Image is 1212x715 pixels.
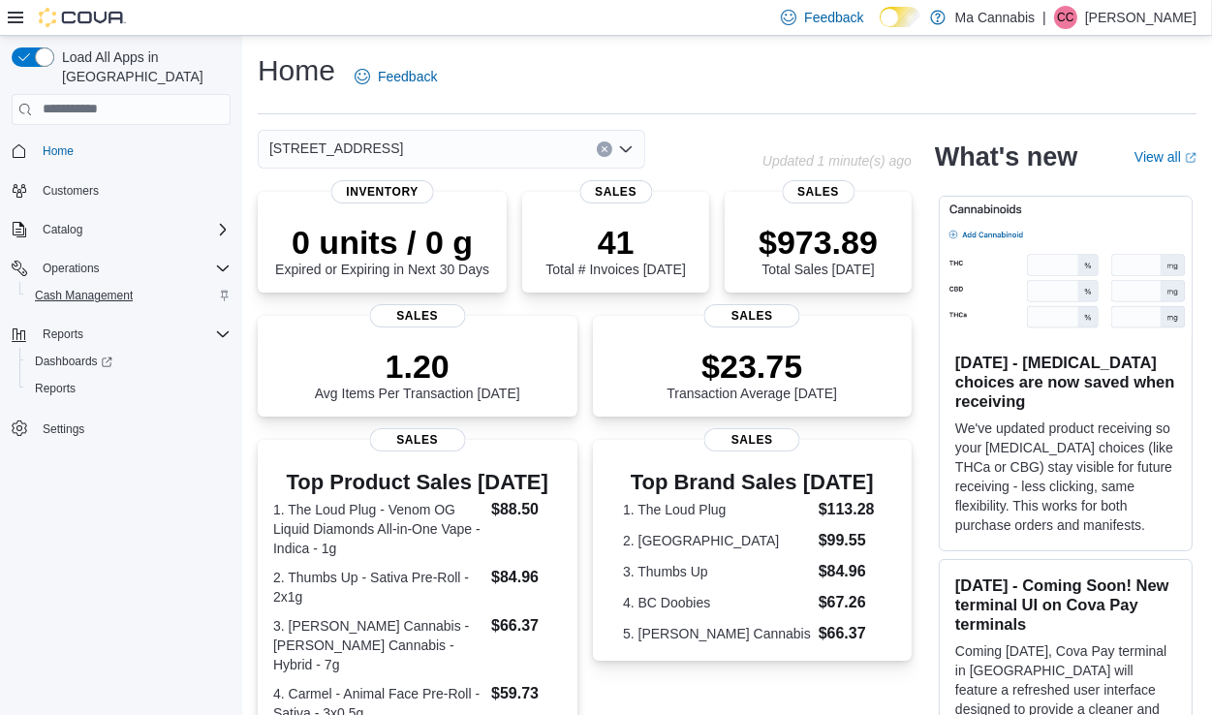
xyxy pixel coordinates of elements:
[819,591,882,614] dd: $67.26
[35,323,231,346] span: Reports
[804,8,863,27] span: Feedback
[330,180,434,203] span: Inventory
[275,223,489,277] div: Expired or Expiring in Next 30 Days
[1185,152,1196,164] svg: External link
[623,593,811,612] dt: 4. BC Doobies
[955,353,1176,411] h3: [DATE] - [MEDICAL_DATA] choices are now saved when receiving
[4,321,238,348] button: Reports
[935,141,1077,172] h2: What's new
[623,562,811,581] dt: 3. Thumbs Up
[258,51,335,90] h1: Home
[955,419,1176,535] p: We've updated product receiving so your [MEDICAL_DATA] choices (like THCa or CBG) stay visible fo...
[54,47,231,86] span: Load All Apps in [GEOGRAPHIC_DATA]
[1054,6,1077,29] div: Cody Crosby
[819,622,882,645] dd: $66.37
[623,500,811,519] dt: 1. The Loud Plug
[273,500,483,558] dt: 1. The Loud Plug - Venom OG Liquid Diamonds All-in-One Vape - Indica - 1g
[491,614,561,637] dd: $66.37
[27,284,140,307] a: Cash Management
[35,140,81,163] a: Home
[378,67,437,86] span: Feedback
[43,222,82,237] span: Catalog
[369,428,465,451] span: Sales
[1042,6,1046,29] p: |
[19,375,238,402] button: Reports
[4,255,238,282] button: Operations
[955,6,1036,29] p: Ma Cannabis
[35,257,108,280] button: Operations
[273,568,483,606] dt: 2. Thumbs Up - Sativa Pre-Roll - 2x1g
[545,223,685,277] div: Total # Invoices [DATE]
[704,304,800,327] span: Sales
[35,381,76,396] span: Reports
[759,223,878,262] p: $973.89
[579,180,652,203] span: Sales
[35,139,231,163] span: Home
[19,348,238,375] a: Dashboards
[35,416,231,440] span: Settings
[819,560,882,583] dd: $84.96
[43,183,99,199] span: Customers
[273,616,483,674] dt: 3. [PERSON_NAME] Cannabis - [PERSON_NAME] Cannabis - Hybrid - 7g
[491,498,561,521] dd: $88.50
[618,141,634,157] button: Open list of options
[35,418,92,441] a: Settings
[27,350,231,373] span: Dashboards
[880,27,881,28] span: Dark Mode
[35,257,231,280] span: Operations
[27,350,120,373] a: Dashboards
[35,323,91,346] button: Reports
[315,347,520,401] div: Avg Items Per Transaction [DATE]
[43,326,83,342] span: Reports
[27,377,83,400] a: Reports
[762,153,912,169] p: Updated 1 minute(s) ago
[667,347,837,386] p: $23.75
[819,529,882,552] dd: $99.55
[880,7,920,27] input: Dark Mode
[4,176,238,204] button: Customers
[597,141,612,157] button: Clear input
[1085,6,1196,29] p: [PERSON_NAME]
[782,180,855,203] span: Sales
[27,377,231,400] span: Reports
[12,129,231,493] nav: Complex example
[315,347,520,386] p: 1.20
[35,354,112,369] span: Dashboards
[623,471,881,494] h3: Top Brand Sales [DATE]
[4,216,238,243] button: Catalog
[545,223,685,262] p: 41
[269,137,403,160] span: [STREET_ADDRESS]
[623,624,811,643] dt: 5. [PERSON_NAME] Cannabis
[273,471,562,494] h3: Top Product Sales [DATE]
[35,178,231,202] span: Customers
[667,347,837,401] div: Transaction Average [DATE]
[1057,6,1073,29] span: CC
[35,218,231,241] span: Catalog
[39,8,126,27] img: Cova
[955,575,1176,634] h3: [DATE] - Coming Soon! New terminal UI on Cova Pay terminals
[1134,149,1196,165] a: View allExternal link
[43,143,74,159] span: Home
[623,531,811,550] dt: 2. [GEOGRAPHIC_DATA]
[275,223,489,262] p: 0 units / 0 g
[491,682,561,705] dd: $59.73
[819,498,882,521] dd: $113.28
[4,414,238,442] button: Settings
[347,57,445,96] a: Feedback
[35,218,90,241] button: Catalog
[491,566,561,589] dd: $84.96
[704,428,800,451] span: Sales
[759,223,878,277] div: Total Sales [DATE]
[43,261,100,276] span: Operations
[35,288,133,303] span: Cash Management
[369,304,465,327] span: Sales
[35,179,107,202] a: Customers
[19,282,238,309] button: Cash Management
[4,137,238,165] button: Home
[43,421,84,437] span: Settings
[27,284,231,307] span: Cash Management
